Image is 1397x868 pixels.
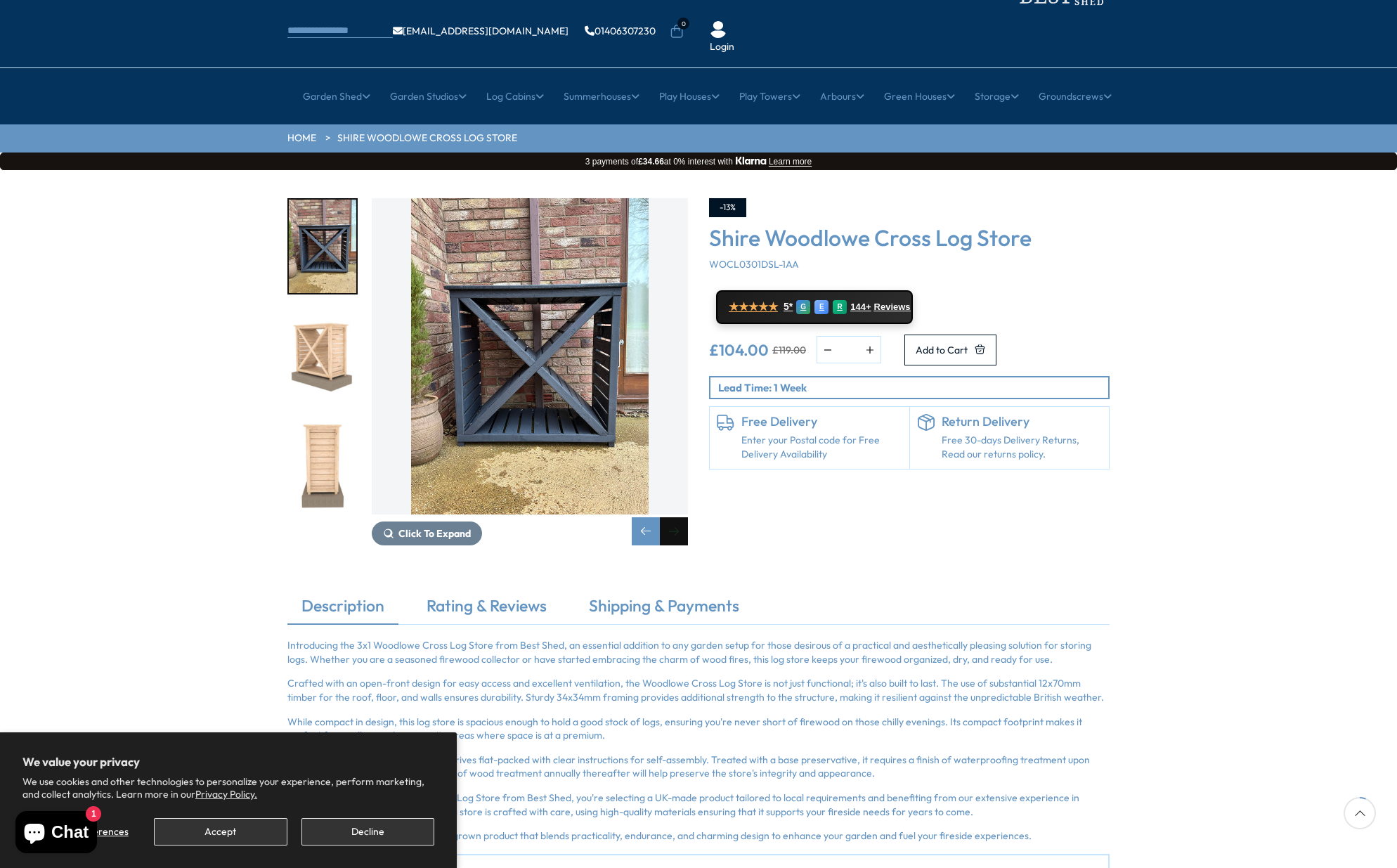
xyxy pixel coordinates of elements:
del: £119.00 [772,345,806,355]
a: Rating & Reviews [412,595,561,624]
a: Storage [975,79,1019,114]
a: 01406307230 [585,26,656,36]
img: Shire Woodlowe Cross Log Store - Best Shed [372,198,688,514]
button: Decline [301,818,434,846]
img: User Icon [710,21,727,38]
img: WoodloweCrossLogStoreRenderWhite3_402970fb-f2c7-4e06-ade4-40d7b0f9ba2b_200x200.jpg [289,420,356,513]
a: [EMAIL_ADDRESS][DOMAIN_NAME] [393,26,568,36]
div: -13% [709,198,746,217]
a: Enter your Postal code for Free Delivery Availability [741,434,902,461]
a: Privacy Policy. [195,788,257,801]
button: Add to Cart [904,335,996,365]
div: 4 / 7 [372,198,688,545]
p: By opting for the 3x1 Woodlowe Cross Log Store from Best Shed, you're selecting a UK-made product... [287,791,1110,819]
p: We use cookies and other technologies to personalize your experience, perform marketing, and coll... [22,775,434,801]
a: Shire Woodlowe Cross Log Store [337,131,517,145]
p: The 3x1 Woodlowe Cross Log Store arrives flat-packed with clear instructions for self-assembly. T... [287,753,1110,781]
button: Click To Expand [372,522,482,545]
p: Crafted with an open-front design for easy access and excellent ventilation, the Woodlowe Cross L... [287,677,1110,704]
a: Login [710,40,734,54]
div: 4 / 7 [287,198,358,294]
h6: Free Delivery [741,414,902,429]
a: Arbours [820,79,864,114]
span: Reviews [874,302,911,313]
a: Garden Shed [303,79,370,114]
h3: Shire Woodlowe Cross Log Store [709,224,1110,251]
a: ★★★★★ 5* G E R 144+ Reviews [716,290,913,324]
a: Garden Studios [390,79,467,114]
span: 144+ [850,302,871,313]
a: Play Towers [739,79,800,114]
span: ★★★★★ [729,300,778,313]
p: Choose Best Shed for a trusted homegrown product that blends practicality, endurance, and charmin... [287,829,1110,843]
div: Next slide [660,517,688,545]
a: Groundscrews [1039,79,1112,114]
img: WoodloweCrossLogStoreRenderWhite1_bb7e15cb-b296-4701-affa-9e522f0f75ca_200x200.jpg [289,310,356,403]
h2: We value your privacy [22,755,434,769]
a: Log Cabins [486,79,544,114]
div: G [796,300,810,314]
p: Introducing the 3x1 Woodlowe Cross Log Store from Best Shed, an essential addition to any garden ... [287,639,1110,666]
p: Lead Time: 1 Week [718,380,1108,395]
a: Green Houses [884,79,955,114]
p: Free 30-days Delivery Returns, Read our returns policy. [942,434,1103,461]
div: 5 / 7 [287,309,358,405]
a: Description [287,595,398,624]
div: Previous slide [632,517,660,545]
h6: Return Delivery [942,414,1103,429]
span: WOCL0301DSL-1AA [709,258,799,271]
p: While compact in design, this log store is spacious enough to hold a good stock of logs, ensuring... [287,715,1110,743]
img: IMG_9700_e6f09aec-be92-4cbe-ac73-0e16ac6e0c9c_200x200.jpg [289,200,356,293]
a: Summerhouses [564,79,639,114]
a: 0 [670,25,684,39]
ins: £104.00 [709,342,769,358]
a: Play Houses [659,79,720,114]
span: Click To Expand [398,527,471,540]
div: R [833,300,847,314]
a: Shipping & Payments [575,595,753,624]
div: E [814,300,829,314]
span: Add to Cart [916,345,968,355]
inbox-online-store-chat: Shopify online store chat [11,811,101,857]
div: 6 / 7 [287,418,358,514]
a: HOME [287,131,316,145]
span: 0 [677,18,689,30]
button: Accept [154,818,287,846]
